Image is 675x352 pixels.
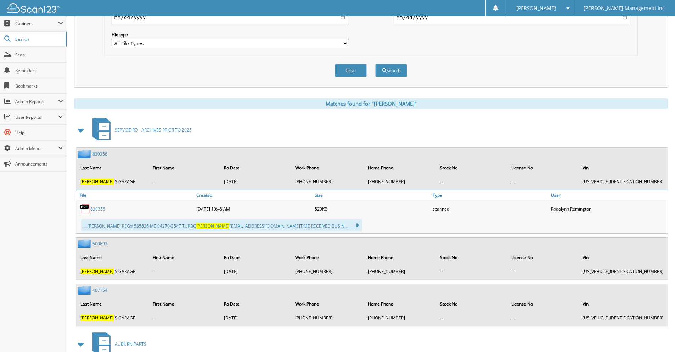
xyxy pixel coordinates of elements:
th: License No [508,297,578,311]
img: folder2.png [78,286,92,295]
th: Home Phone [364,250,436,265]
span: Scan [15,52,63,58]
a: SERVICE RO - ARCHIVES PRIOR TO 2025 [88,116,192,144]
td: -- [508,266,578,277]
img: folder2.png [78,239,92,248]
span: [PERSON_NAME] [80,268,114,274]
th: Last Name [77,250,148,265]
td: 'S GARAGE [77,312,148,324]
td: -- [437,176,507,188]
td: [DATE] [220,312,291,324]
td: [PHONE_NUMBER] [364,176,436,188]
th: Work Phone [292,250,363,265]
span: [PERSON_NAME] [80,315,114,321]
td: -- [149,312,220,324]
a: 830356 [92,151,107,157]
div: ...[PERSON_NAME] REG# 585636 ME 04270-3547 TURBO [EMAIL_ADDRESS][DOMAIN_NAME] TIME RECEIVED BUSIN... [81,219,362,231]
div: 529KB [313,202,431,216]
th: Stock No [437,297,507,311]
th: Work Phone [292,297,363,311]
iframe: Chat Widget [640,318,675,352]
th: First Name [149,297,220,311]
span: Cabinets [15,21,58,27]
th: First Name [149,250,220,265]
input: end [394,12,630,23]
td: -- [508,176,578,188]
span: Search [15,36,62,42]
img: scan123-logo-white.svg [7,3,60,13]
td: [US_VEHICLE_IDENTIFICATION_NUMBER] [579,312,667,324]
input: start [112,12,348,23]
td: [US_VEHICLE_IDENTIFICATION_NUMBER] [579,176,667,188]
td: [PHONE_NUMBER] [292,312,363,324]
a: Created [195,190,313,200]
div: scanned [431,202,549,216]
img: PDF.png [80,203,90,214]
label: File type [112,32,348,38]
td: -- [437,312,507,324]
td: [DATE] [220,266,291,277]
a: Size [313,190,431,200]
td: [DATE] [220,176,291,188]
span: Admin Menu [15,145,58,151]
div: Matches found for "[PERSON_NAME]" [74,98,668,109]
td: 'S GARAGE [77,176,148,188]
button: Search [375,64,407,77]
th: Ro Date [220,250,291,265]
span: User Reports [15,114,58,120]
a: 830356 [90,206,105,212]
th: Stock No [437,161,507,175]
th: Work Phone [292,161,363,175]
span: Admin Reports [15,99,58,105]
span: [PERSON_NAME] [516,6,556,10]
span: [PERSON_NAME] [80,179,114,185]
span: [PERSON_NAME] Management Inc [584,6,665,10]
td: -- [437,266,507,277]
span: Bookmarks [15,83,63,89]
span: Reminders [15,67,63,73]
td: [PHONE_NUMBER] [364,312,436,324]
td: [PHONE_NUMBER] [292,266,363,277]
th: License No [508,250,578,265]
a: 487154 [92,287,107,293]
td: -- [508,312,578,324]
td: 'S GARAGE [77,266,148,277]
a: Type [431,190,549,200]
span: [PERSON_NAME] [196,223,230,229]
th: Last Name [77,161,148,175]
th: Home Phone [364,297,436,311]
th: Vin [579,161,667,175]
span: AUBURN PARTS [115,341,146,347]
img: folder2.png [78,150,92,158]
td: [PHONE_NUMBER] [292,176,363,188]
span: SERVICE RO - ARCHIVES PRIOR TO 2025 [115,127,192,133]
td: [PHONE_NUMBER] [364,266,436,277]
span: Help [15,130,63,136]
th: Last Name [77,297,148,311]
th: Ro Date [220,297,291,311]
th: Home Phone [364,161,436,175]
th: License No [508,161,578,175]
th: Vin [579,297,667,311]
th: Vin [579,250,667,265]
th: Stock No [437,250,507,265]
th: First Name [149,161,220,175]
div: [DATE] 10:48 AM [195,202,313,216]
th: Ro Date [220,161,291,175]
td: -- [149,176,220,188]
td: [US_VEHICLE_IDENTIFICATION_NUMBER] [579,266,667,277]
span: Announcements [15,161,63,167]
button: Clear [335,64,367,77]
a: 500693 [92,241,107,247]
td: -- [149,266,220,277]
a: User [549,190,668,200]
a: File [76,190,195,200]
div: Rodalynn Remington [549,202,668,216]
